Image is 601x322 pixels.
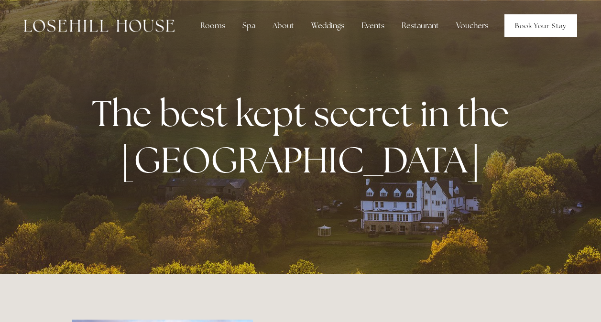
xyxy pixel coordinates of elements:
[504,14,577,37] a: Book Your Stay
[24,20,175,32] img: Losehill House
[265,16,302,35] div: About
[304,16,352,35] div: Weddings
[354,16,392,35] div: Events
[448,16,496,35] a: Vouchers
[92,90,517,183] strong: The best kept secret in the [GEOGRAPHIC_DATA]
[394,16,447,35] div: Restaurant
[193,16,233,35] div: Rooms
[235,16,263,35] div: Spa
